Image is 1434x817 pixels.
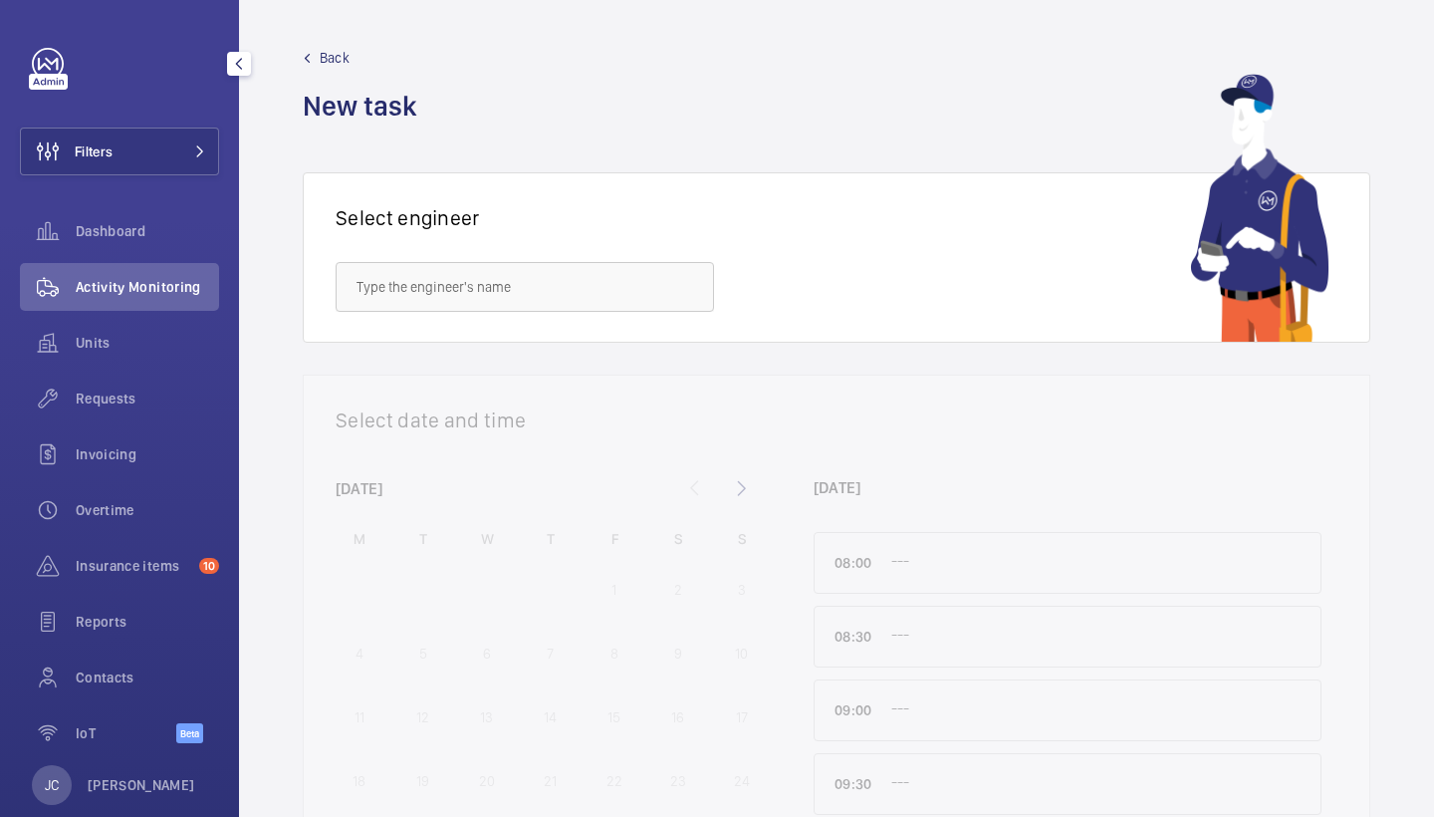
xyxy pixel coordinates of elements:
span: Dashboard [76,221,219,241]
span: Invoicing [76,444,219,464]
h1: New task [303,88,429,125]
span: Contacts [76,668,219,687]
span: Activity Monitoring [76,277,219,297]
input: Type the engineer's name [336,262,714,312]
button: Filters [20,128,219,175]
span: IoT [76,723,176,743]
span: Reports [76,612,219,632]
span: Filters [75,141,113,161]
h1: Select engineer [336,205,480,230]
img: mechanic using app [1190,74,1329,342]
span: Units [76,333,219,353]
span: 10 [199,558,219,574]
span: Requests [76,389,219,408]
p: [PERSON_NAME] [88,775,195,795]
p: JC [45,775,59,795]
span: Beta [176,723,203,743]
span: Overtime [76,500,219,520]
span: Insurance items [76,556,191,576]
span: Back [320,48,350,68]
